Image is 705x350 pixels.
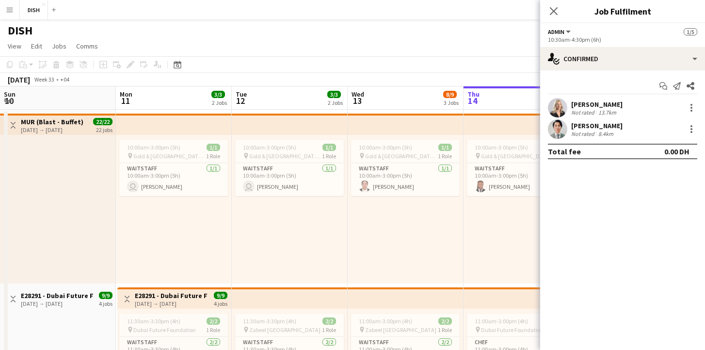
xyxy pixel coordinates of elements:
[99,292,112,299] span: 9/9
[127,144,180,151] span: 10:00am-3:00pm (5h)
[365,152,438,160] span: Gold & [GEOGRAPHIC_DATA], [PERSON_NAME] Rd - Al Quoz - Al Quoz Industrial Area 3 - [GEOGRAPHIC_DA...
[352,90,364,99] span: Wed
[72,40,102,52] a: Comms
[322,326,336,333] span: 1 Role
[76,42,98,50] span: Comms
[467,90,480,99] span: Thu
[351,140,460,196] app-job-card: 10:00am-3:00pm (5h)1/1 Gold & [GEOGRAPHIC_DATA], [PERSON_NAME] Rd - Al Quoz - Al Quoz Industrial ...
[118,95,132,106] span: 11
[52,42,66,50] span: Jobs
[596,109,618,116] div: 13.7km
[328,99,343,106] div: 2 Jobs
[135,291,207,300] h3: E28291 - Dubai Future Foundation
[212,99,227,106] div: 2 Jobs
[20,0,48,19] button: DISH
[350,95,364,106] span: 13
[684,28,697,35] span: 1/5
[214,299,227,307] div: 4 jobs
[235,140,344,196] app-job-card: 10:00am-3:00pm (5h)1/1 Gold & [GEOGRAPHIC_DATA], [PERSON_NAME] Rd - Al Quoz - Al Quoz Industrial ...
[127,317,180,325] span: 11:30am-3:30pm (4h)
[206,152,220,160] span: 1 Role
[119,140,228,196] app-job-card: 10:00am-3:00pm (5h)1/1 Gold & [GEOGRAPHIC_DATA], [PERSON_NAME] Rd - Al Quoz - Al Quoz Industrial ...
[21,126,83,133] div: [DATE] → [DATE]
[438,317,452,325] span: 2/2
[8,75,30,84] div: [DATE]
[21,117,83,126] h3: MUR (Blast - Buffet)
[133,326,196,333] span: Dubai Future Foundation
[327,91,341,98] span: 3/3
[27,40,46,52] a: Edit
[540,5,705,17] h3: Job Fulfilment
[664,147,689,156] div: 0.00 DH
[571,100,623,109] div: [PERSON_NAME]
[249,326,320,333] span: Zabeel [GEOGRAPHIC_DATA]
[2,95,16,106] span: 10
[359,317,412,325] span: 11:00am-3:00pm (4h)
[365,326,436,333] span: Zabeel [GEOGRAPHIC_DATA]
[322,317,336,325] span: 2/2
[235,163,344,196] app-card-role: Waitstaff1/110:00am-3:00pm (5h) [PERSON_NAME]
[467,140,576,196] app-job-card: 10:00am-3:00pm (5h)1/1 Gold & [GEOGRAPHIC_DATA], [PERSON_NAME] Rd - Al Quoz - Al Quoz Industrial ...
[438,144,452,151] span: 1/1
[438,326,452,333] span: 1 Role
[322,152,336,160] span: 1 Role
[96,125,112,133] div: 22 jobs
[596,130,615,137] div: 8.4km
[571,130,596,137] div: Not rated
[548,28,564,35] span: Admin
[444,99,459,106] div: 3 Jobs
[548,28,572,35] button: Admin
[466,95,480,106] span: 14
[133,152,206,160] span: Gold & [GEOGRAPHIC_DATA], [PERSON_NAME] Rd - Al Quoz - Al Quoz Industrial Area 3 - [GEOGRAPHIC_DA...
[481,152,554,160] span: Gold & [GEOGRAPHIC_DATA], [PERSON_NAME] Rd - Al Quoz - Al Quoz Industrial Area 3 - [GEOGRAPHIC_DA...
[351,163,460,196] app-card-role: Waitstaff1/110:00am-3:00pm (5h)[PERSON_NAME]
[249,152,322,160] span: Gold & [GEOGRAPHIC_DATA], [PERSON_NAME] Rd - Al Quoz - Al Quoz Industrial Area 3 - [GEOGRAPHIC_DA...
[60,76,69,83] div: +04
[4,90,16,99] span: Sun
[207,317,220,325] span: 2/2
[571,109,596,116] div: Not rated
[359,144,412,151] span: 10:00am-3:00pm (5h)
[93,118,112,125] span: 22/22
[467,163,576,196] app-card-role: Waitstaff1/110:00am-3:00pm (5h)[PERSON_NAME]
[243,144,296,151] span: 10:00am-3:00pm (5h)
[211,91,225,98] span: 3/3
[322,144,336,151] span: 1/1
[214,292,227,299] span: 9/9
[48,40,70,52] a: Jobs
[4,40,25,52] a: View
[540,47,705,70] div: Confirmed
[475,317,528,325] span: 11:00am-3:00pm (4h)
[236,90,247,99] span: Tue
[31,42,42,50] span: Edit
[120,90,132,99] span: Mon
[243,317,296,325] span: 11:30am-3:30pm (4h)
[207,144,220,151] span: 1/1
[548,36,697,43] div: 10:30am-4:30pm (6h)
[99,299,112,307] div: 4 jobs
[548,147,581,156] div: Total fee
[206,326,220,333] span: 1 Role
[571,121,623,130] div: [PERSON_NAME]
[443,91,457,98] span: 8/9
[481,326,544,333] span: Dubai Future Foundation
[21,291,93,300] h3: E28291 - Dubai Future Foundation
[119,163,228,196] app-card-role: Waitstaff1/110:00am-3:00pm (5h) [PERSON_NAME]
[438,152,452,160] span: 1 Role
[475,144,528,151] span: 10:00am-3:00pm (5h)
[135,300,207,307] div: [DATE] → [DATE]
[8,42,21,50] span: View
[8,23,32,38] h1: DISH
[21,300,93,307] div: [DATE] → [DATE]
[234,95,247,106] span: 12
[32,76,56,83] span: Week 33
